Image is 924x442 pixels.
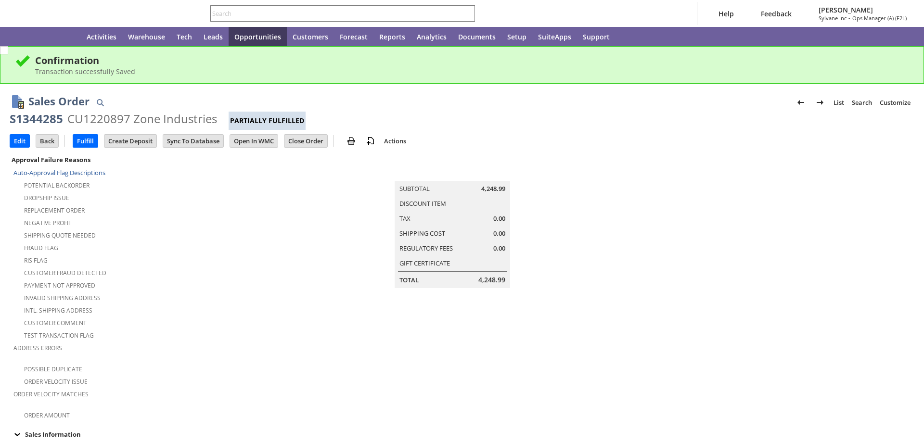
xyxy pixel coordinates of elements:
[819,5,907,14] span: [PERSON_NAME]
[24,378,88,386] a: Order Velocity Issue
[24,411,70,419] a: Order Amount
[24,331,94,340] a: Test Transaction Flag
[10,111,63,126] div: S1344285
[13,168,105,177] a: Auto-Approval Flag Descriptions
[493,214,505,223] span: 0.00
[507,32,526,41] span: Setup
[287,27,334,46] a: Customers
[399,229,445,238] a: Shipping Cost
[819,14,847,22] span: Sylvane Inc
[719,9,734,18] span: Help
[24,231,96,240] a: Shipping Quote Needed
[577,27,616,46] a: Support
[171,27,198,46] a: Tech
[24,244,58,252] a: Fraud Flag
[10,428,911,441] div: Sales Information
[399,276,419,284] a: Total
[462,8,473,19] svg: Search
[399,184,430,193] a: Subtotal
[761,9,792,18] span: Feedback
[24,194,69,202] a: Dropship Issue
[10,135,29,147] input: Edit
[814,97,826,108] img: Next
[13,344,62,352] a: Address Errors
[24,365,82,373] a: Possible Duplicate
[346,135,357,147] img: print.svg
[81,27,122,46] a: Activities
[198,27,229,46] a: Leads
[177,32,192,41] span: Tech
[40,31,52,42] svg: Shortcuts
[830,95,848,110] a: List
[399,244,453,253] a: Regulatory Fees
[365,135,376,147] img: add-record.svg
[24,306,92,315] a: Intl. Shipping Address
[10,153,308,166] div: Approval Failure Reasons
[64,31,75,42] svg: Home
[379,32,405,41] span: Reports
[501,27,532,46] a: Setup
[122,27,171,46] a: Warehouse
[13,390,89,398] a: Order Velocity Matches
[67,111,217,126] div: CU1220897 Zone Industries
[340,32,368,41] span: Forecast
[35,27,58,46] div: Shortcuts
[211,8,462,19] input: Search
[395,165,510,181] caption: Summary
[28,93,90,109] h1: Sales Order
[204,32,223,41] span: Leads
[229,112,306,130] div: Partially Fulfilled
[380,137,410,145] a: Actions
[411,27,452,46] a: Analytics
[24,281,95,290] a: Payment not approved
[12,27,35,46] a: Recent Records
[373,27,411,46] a: Reports
[87,32,116,41] span: Activities
[532,27,577,46] a: SuiteApps
[24,181,90,189] a: Potential Backorder
[36,135,58,147] input: Back
[35,67,909,76] div: Transaction successfully Saved
[10,428,914,441] td: Sales Information
[35,54,909,67] div: Confirmation
[458,32,496,41] span: Documents
[58,27,81,46] a: Home
[24,206,85,215] a: Replacement Order
[24,294,101,302] a: Invalid Shipping Address
[24,219,72,227] a: Negative Profit
[104,135,156,147] input: Create Deposit
[795,97,807,108] img: Previous
[399,199,446,208] a: Discount Item
[128,32,165,41] span: Warehouse
[229,27,287,46] a: Opportunities
[24,256,48,265] a: RIS flag
[284,135,327,147] input: Close Order
[452,27,501,46] a: Documents
[493,229,505,238] span: 0.00
[852,14,907,22] span: Ops Manager (A) (F2L)
[24,319,87,327] a: Customer Comment
[583,32,610,41] span: Support
[481,184,505,193] span: 4,248.99
[73,135,98,147] input: Fulfill
[538,32,571,41] span: SuiteApps
[94,97,106,108] img: Quick Find
[399,214,411,223] a: Tax
[234,32,281,41] span: Opportunities
[334,27,373,46] a: Forecast
[293,32,328,41] span: Customers
[876,95,914,110] a: Customize
[399,259,450,267] a: Gift Certificate
[24,269,106,277] a: Customer Fraud Detected
[493,244,505,253] span: 0.00
[478,275,505,285] span: 4,248.99
[848,14,850,22] span: -
[417,32,447,41] span: Analytics
[17,31,29,42] svg: Recent Records
[848,95,876,110] a: Search
[163,135,223,147] input: Sync To Database
[230,135,278,147] input: Open In WMC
